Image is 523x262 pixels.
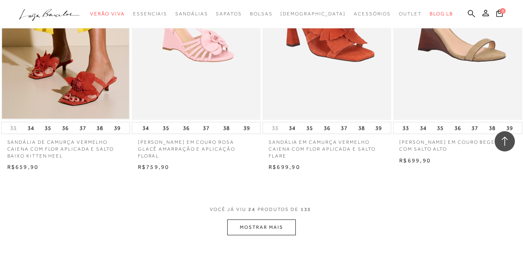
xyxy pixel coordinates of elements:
[418,122,429,134] button: 34
[435,122,446,134] button: 35
[301,207,312,212] span: 135
[1,134,130,159] a: SANDÁLIA DE CAMURÇA VERMELHO CAIENA COM FLOR APLICADA E SALTO BAIXO KITTEN HEEL
[338,122,350,134] button: 37
[280,11,346,17] span: [DEMOGRAPHIC_DATA]
[140,122,151,134] button: 34
[60,122,71,134] button: 36
[133,6,167,21] a: categoryNavScreenReaderText
[221,122,232,134] button: 38
[263,134,391,159] a: SANDÁLIA EM CAMURÇA VERMELHO CAIENA COM FLOR APLICADA E SALTO FLARE
[354,6,391,21] a: categoryNavScreenReaderText
[94,122,105,134] button: 38
[269,164,300,170] span: R$699,90
[7,164,39,170] span: R$659,90
[8,124,19,132] button: 33
[241,122,252,134] button: 39
[504,122,515,134] button: 39
[42,122,54,134] button: 35
[25,122,37,134] button: 34
[321,122,333,134] button: 36
[160,122,172,134] button: 35
[175,6,208,21] a: categoryNavScreenReaderText
[356,122,367,134] button: 38
[304,122,315,134] button: 35
[469,122,480,134] button: 37
[430,6,453,21] a: BLOG LB
[452,122,463,134] button: 36
[200,122,212,134] button: 37
[90,6,125,21] a: categoryNavScreenReaderText
[175,11,208,17] span: Sandálias
[486,122,498,134] button: 38
[400,122,411,134] button: 33
[210,207,314,212] span: VOCÊ JÁ VIU PRODUTOS DE
[393,134,522,153] a: [PERSON_NAME] EM COURO BEGE FENDI COM SALTO ALTO
[112,122,123,134] button: 39
[500,8,506,14] span: 0
[133,11,167,17] span: Essenciais
[248,207,256,212] span: 24
[138,164,170,170] span: R$759,90
[77,122,88,134] button: 37
[430,11,453,17] span: BLOG LB
[216,6,241,21] a: categoryNavScreenReaderText
[494,9,505,20] button: 0
[399,6,422,21] a: categoryNavScreenReaderText
[373,122,384,134] button: 39
[216,11,241,17] span: Sapatos
[280,6,346,21] a: noSubCategoriesText
[132,134,260,159] a: [PERSON_NAME] EM COURO ROSA GLACÊ AMARRAÇÃO E APLICAÇÃO FLORAL
[399,11,422,17] span: Outlet
[354,11,391,17] span: Acessórios
[250,11,273,17] span: Bolsas
[399,157,431,164] span: R$699,90
[181,122,192,134] button: 36
[286,122,298,134] button: 34
[90,11,125,17] span: Verão Viva
[227,219,295,235] button: MOSTRAR MAIS
[250,6,273,21] a: categoryNavScreenReaderText
[269,124,281,132] button: 33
